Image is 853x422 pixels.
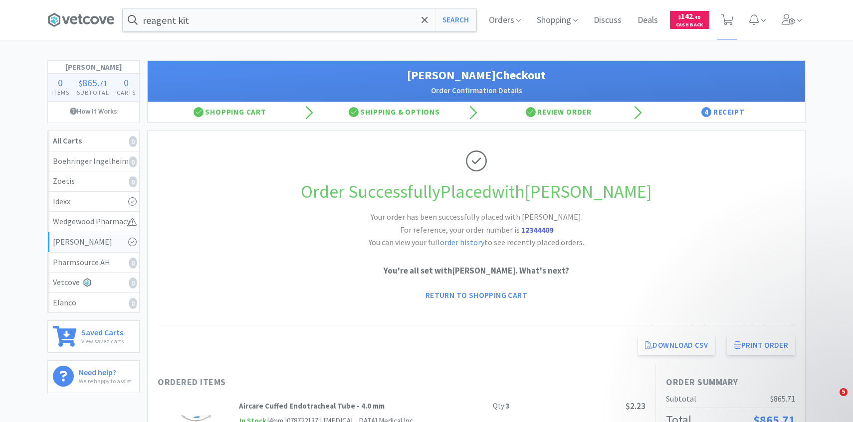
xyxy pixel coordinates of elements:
span: Cash Back [676,22,703,29]
span: 142 [678,11,700,21]
p: We're happy to assist! [79,376,133,386]
div: [PERSON_NAME] [53,236,134,249]
div: Elanco [53,296,134,309]
a: Idexx [48,192,139,212]
a: Elanco0 [48,293,139,313]
h1: [PERSON_NAME] Checkout [158,66,795,85]
a: Download CSV [638,335,715,355]
a: All Carts0 [48,131,139,151]
div: . [73,78,113,88]
h2: Your order has been successfully placed with [PERSON_NAME]. You can view your full to see recentl... [327,211,626,249]
a: $142.40Cash Back [670,6,709,33]
i: 0 [129,176,137,187]
h1: [PERSON_NAME] [48,61,139,74]
a: Wedgewood Pharmacy [48,212,139,232]
span: 71 [99,78,107,88]
a: order history [440,237,484,247]
a: Zoetis0 [48,171,139,192]
a: [PERSON_NAME] [48,232,139,253]
span: $2.23 [626,401,645,412]
h4: Items [48,88,73,97]
div: Qty: [493,400,510,412]
div: Receipt [641,102,806,122]
i: 0 [129,156,137,167]
a: Deals [634,16,662,25]
i: 0 [129,298,137,309]
i: 0 [129,278,137,288]
a: Discuss [590,16,626,25]
div: Subtotal [666,393,696,406]
span: $865.71 [770,394,795,404]
h1: Order Successfully Placed with [PERSON_NAME] [158,177,795,206]
i: 0 [129,136,137,147]
span: $ [79,78,82,88]
input: Search by item, sku, manufacturer, ingredient, size... [123,8,476,31]
div: Pharmsource AH [53,256,134,269]
span: 5 [840,388,848,396]
button: Search [435,8,476,31]
strong: 3 [506,401,510,411]
div: Boehringer Ingelheim [53,155,134,168]
strong: 12344409 [521,225,553,235]
div: Idexx [53,195,134,208]
div: Zoetis [53,175,134,188]
h4: Carts [113,88,139,97]
div: Shopping Cart [148,102,312,122]
a: Pharmsource AH0 [48,253,139,273]
div: Shipping & Options [312,102,477,122]
a: Return to Shopping Cart [419,285,534,305]
span: 0 [58,76,63,89]
h6: Saved Carts [81,326,124,336]
div: Review Order [476,102,641,122]
h1: Ordered Items [158,375,457,390]
iframe: Intercom live chat [819,388,843,412]
div: Vetcove [53,276,134,289]
h2: Order Confirmation Details [158,85,795,97]
span: 865 [82,76,97,89]
span: For reference, your order number is [400,225,553,235]
div: Wedgewood Pharmacy [53,215,134,228]
a: Vetcove0 [48,273,139,293]
strong: Aircare Cuffed Endotracheal Tube - 4.0 mm [239,401,385,411]
span: 0 [124,76,129,89]
p: View saved carts [81,336,124,346]
i: 0 [129,258,137,269]
h6: Need help? [79,366,133,376]
a: How It Works [48,102,139,121]
span: $ [678,14,681,20]
span: 4 [701,107,711,117]
strong: All Carts [53,136,82,145]
p: You're all set with [PERSON_NAME] . What's next? [158,264,795,278]
h4: Subtotal [73,88,113,97]
a: Boehringer Ingelheim0 [48,151,139,172]
a: Saved CartsView saved carts [47,320,140,353]
span: . 40 [693,14,700,20]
